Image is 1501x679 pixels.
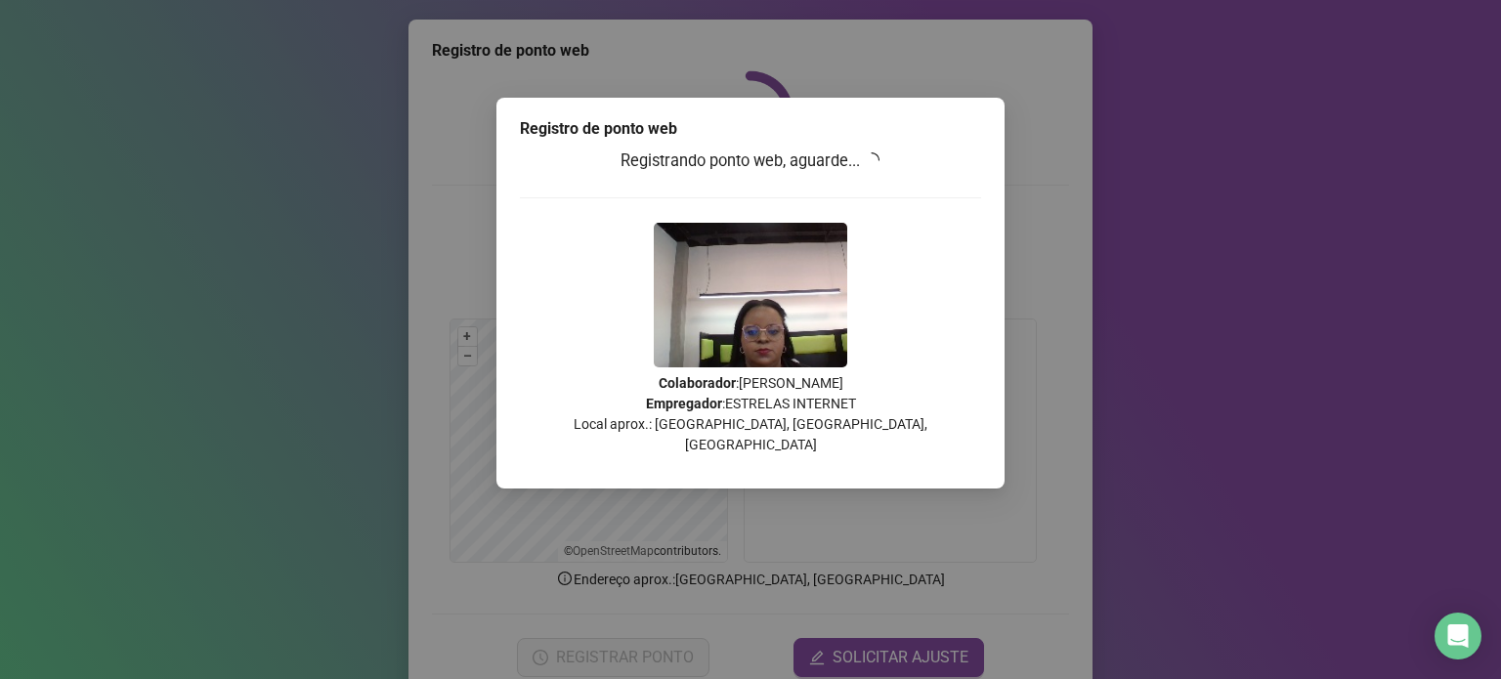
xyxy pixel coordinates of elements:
[520,373,981,455] p: : [PERSON_NAME] : ESTRELAS INTERNET Local aprox.: [GEOGRAPHIC_DATA], [GEOGRAPHIC_DATA], [GEOGRAPH...
[646,396,722,411] strong: Empregador
[1435,613,1481,659] div: Open Intercom Messenger
[659,375,736,391] strong: Colaborador
[520,117,981,141] div: Registro de ponto web
[654,223,847,367] img: Z
[520,149,981,174] h3: Registrando ponto web, aguarde...
[864,152,879,168] span: loading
